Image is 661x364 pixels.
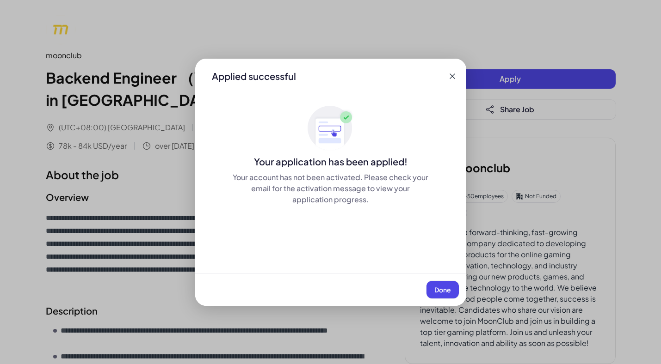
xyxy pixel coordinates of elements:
[426,281,459,298] button: Done
[434,285,451,294] span: Done
[308,105,354,152] img: ApplyedMaskGroup3.svg
[212,70,296,83] div: Applied successful
[195,155,466,168] div: Your application has been applied!
[232,172,429,205] div: Your account has not been activated. Please check your email for the activation message to view y...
